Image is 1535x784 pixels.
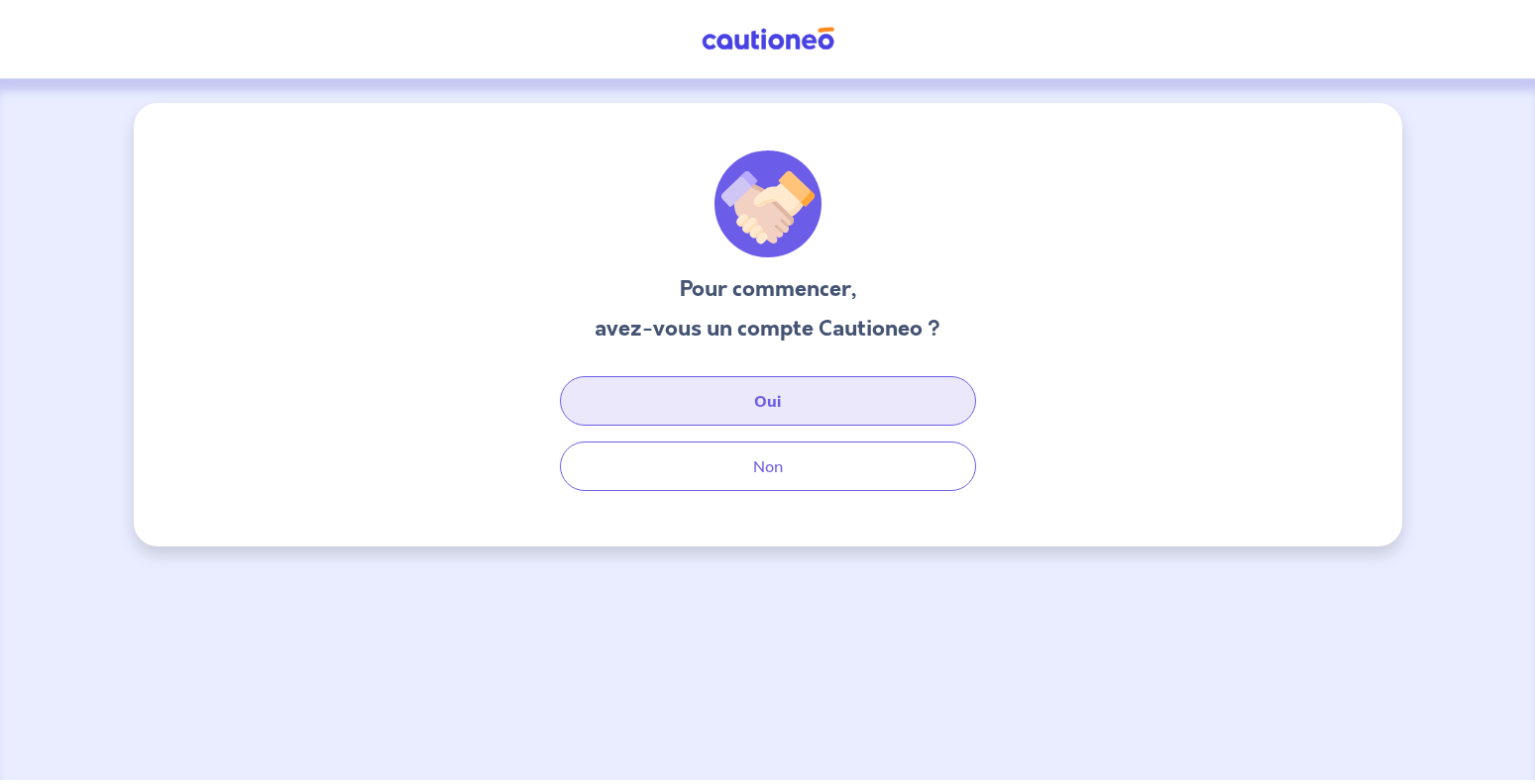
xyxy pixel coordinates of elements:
button: Non [560,441,976,491]
img: illu_welcome.svg [714,150,822,257]
img: Cautioneo [694,27,842,51]
h3: avez-vous un compte Cautioneo ? [595,313,940,344]
h3: Pour commencer, [595,273,940,305]
button: Oui [560,376,976,426]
